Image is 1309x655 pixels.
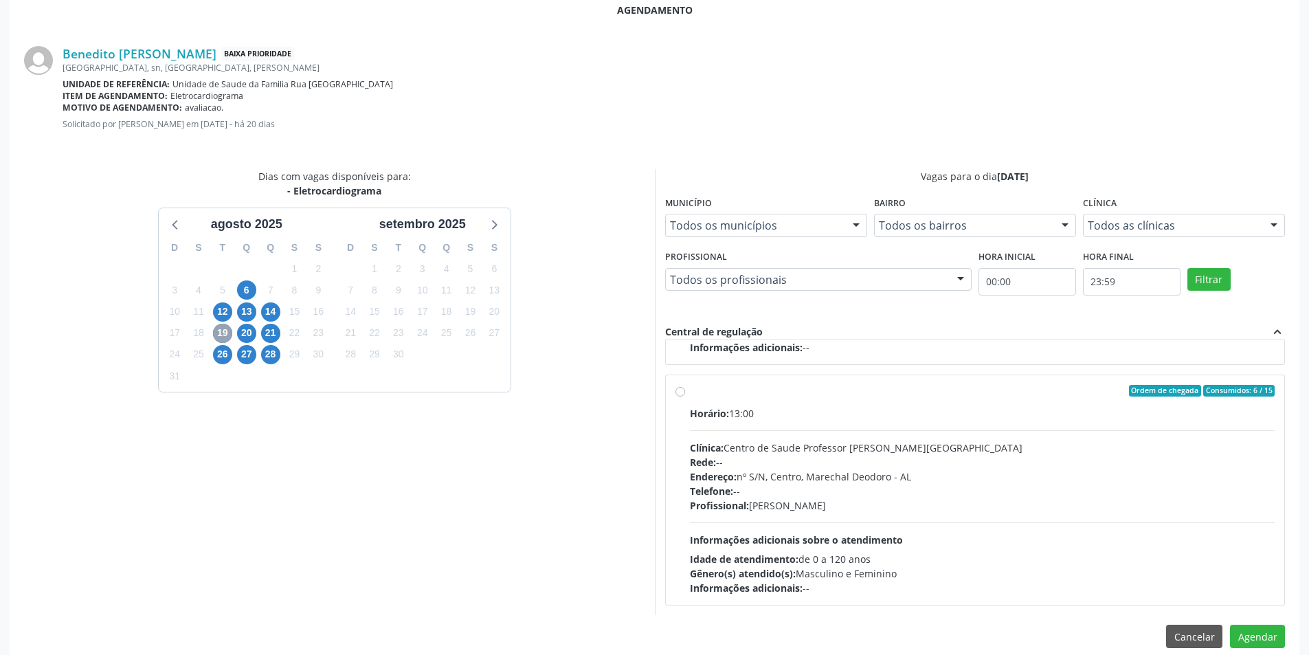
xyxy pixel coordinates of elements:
[213,302,232,322] span: terça-feira, 12 de agosto de 2025
[1230,625,1285,648] button: Agendar
[309,302,328,322] span: sábado, 16 de agosto de 2025
[172,78,393,90] span: Unidade de Saude da Familia Rua [GEOGRAPHIC_DATA]
[389,302,408,322] span: terça-feira, 16 de setembro de 2025
[484,324,504,343] span: sábado, 27 de setembro de 2025
[690,567,796,580] span: Gênero(s) atendido(s):
[261,345,280,364] span: quinta-feira, 28 de agosto de 2025
[213,280,232,300] span: terça-feira, 5 de agosto de 2025
[210,237,234,258] div: T
[690,441,1275,455] div: Centro de Saude Professor [PERSON_NAME][GEOGRAPHIC_DATA]
[460,259,480,278] span: sexta-feira, 5 de setembro de 2025
[460,280,480,300] span: sexta-feira, 12 de setembro de 2025
[1088,219,1257,232] span: Todos as clínicas
[690,341,803,354] span: Informações adicionais:
[484,259,504,278] span: sábado, 6 de setembro de 2025
[484,302,504,322] span: sábado, 20 de setembro de 2025
[234,237,258,258] div: Q
[63,62,1285,74] div: [GEOGRAPHIC_DATA], sn, [GEOGRAPHIC_DATA], [PERSON_NAME]
[365,302,384,322] span: segunda-feira, 15 de setembro de 2025
[237,345,256,364] span: quarta-feira, 27 de agosto de 2025
[187,237,211,258] div: S
[163,237,187,258] div: D
[1270,324,1285,340] i: expand_less
[341,345,360,364] span: domingo, 28 de setembro de 2025
[284,280,304,300] span: sexta-feira, 8 de agosto de 2025
[1083,193,1117,214] label: Clínica
[165,345,184,364] span: domingo, 24 de agosto de 2025
[258,184,411,198] div: - Eletrocardiograma
[437,324,456,343] span: quinta-feira, 25 de setembro de 2025
[978,268,1076,296] input: Selecione o horário
[437,302,456,322] span: quinta-feira, 18 de setembro de 2025
[434,237,458,258] div: Q
[879,219,1048,232] span: Todos os bairros
[24,46,53,75] img: img
[690,498,1275,513] div: [PERSON_NAME]
[690,581,1275,595] div: --
[284,302,304,322] span: sexta-feira, 15 de agosto de 2025
[237,280,256,300] span: quarta-feira, 6 de agosto de 2025
[170,90,243,102] span: Eletrocardiograma
[365,280,384,300] span: segunda-feira, 8 de setembro de 2025
[258,169,411,198] div: Dias com vagas disponíveis para:
[690,456,716,469] span: Rede:
[460,302,480,322] span: sexta-feira, 19 de setembro de 2025
[670,273,943,287] span: Todos os profissionais
[690,499,749,512] span: Profissional:
[309,280,328,300] span: sábado, 9 de agosto de 2025
[413,259,432,278] span: quarta-feira, 3 de setembro de 2025
[165,280,184,300] span: domingo, 3 de agosto de 2025
[189,324,208,343] span: segunda-feira, 18 de agosto de 2025
[690,581,803,595] span: Informações adicionais:
[690,485,733,498] span: Telefone:
[1187,268,1231,291] button: Filtrar
[63,46,216,61] a: Benedito [PERSON_NAME]
[665,169,1286,184] div: Vagas para o dia
[1203,385,1275,397] span: Consumidos: 6 / 15
[339,237,363,258] div: D
[63,102,182,113] b: Motivo de agendamento:
[665,247,727,268] label: Profissional
[413,324,432,343] span: quarta-feira, 24 de setembro de 2025
[389,259,408,278] span: terça-feira, 2 de setembro de 2025
[189,302,208,322] span: segunda-feira, 11 de agosto de 2025
[482,237,506,258] div: S
[374,215,471,234] div: setembro 2025
[237,302,256,322] span: quarta-feira, 13 de agosto de 2025
[189,280,208,300] span: segunda-feira, 4 de agosto de 2025
[690,406,1275,421] div: 13:00
[261,280,280,300] span: quinta-feira, 7 de agosto de 2025
[386,237,410,258] div: T
[213,345,232,364] span: terça-feira, 26 de agosto de 2025
[690,553,798,566] span: Idade de atendimento:
[284,324,304,343] span: sexta-feira, 22 de agosto de 2025
[165,302,184,322] span: domingo, 10 de agosto de 2025
[189,345,208,364] span: segunda-feira, 25 de agosto de 2025
[1083,247,1134,268] label: Hora final
[410,237,434,258] div: Q
[389,280,408,300] span: terça-feira, 9 de setembro de 2025
[309,259,328,278] span: sábado, 2 de agosto de 2025
[389,324,408,343] span: terça-feira, 23 de setembro de 2025
[237,324,256,343] span: quarta-feira, 20 de agosto de 2025
[63,78,170,90] b: Unidade de referência:
[341,324,360,343] span: domingo, 21 de setembro de 2025
[63,90,168,102] b: Item de agendamento:
[690,533,903,546] span: Informações adicionais sobre o atendimento
[341,280,360,300] span: domingo, 7 de setembro de 2025
[365,324,384,343] span: segunda-feira, 22 de setembro de 2025
[460,324,480,343] span: sexta-feira, 26 de setembro de 2025
[261,324,280,343] span: quinta-feira, 21 de agosto de 2025
[978,247,1036,268] label: Hora inicial
[24,3,1285,17] div: Agendamento
[690,484,1275,498] div: --
[284,259,304,278] span: sexta-feira, 1 de agosto de 2025
[205,215,288,234] div: agosto 2025
[363,237,387,258] div: S
[341,302,360,322] span: domingo, 14 de setembro de 2025
[309,324,328,343] span: sábado, 23 de agosto de 2025
[306,237,331,258] div: S
[690,566,1275,581] div: Masculino e Feminino
[261,302,280,322] span: quinta-feira, 14 de agosto de 2025
[258,237,282,258] div: Q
